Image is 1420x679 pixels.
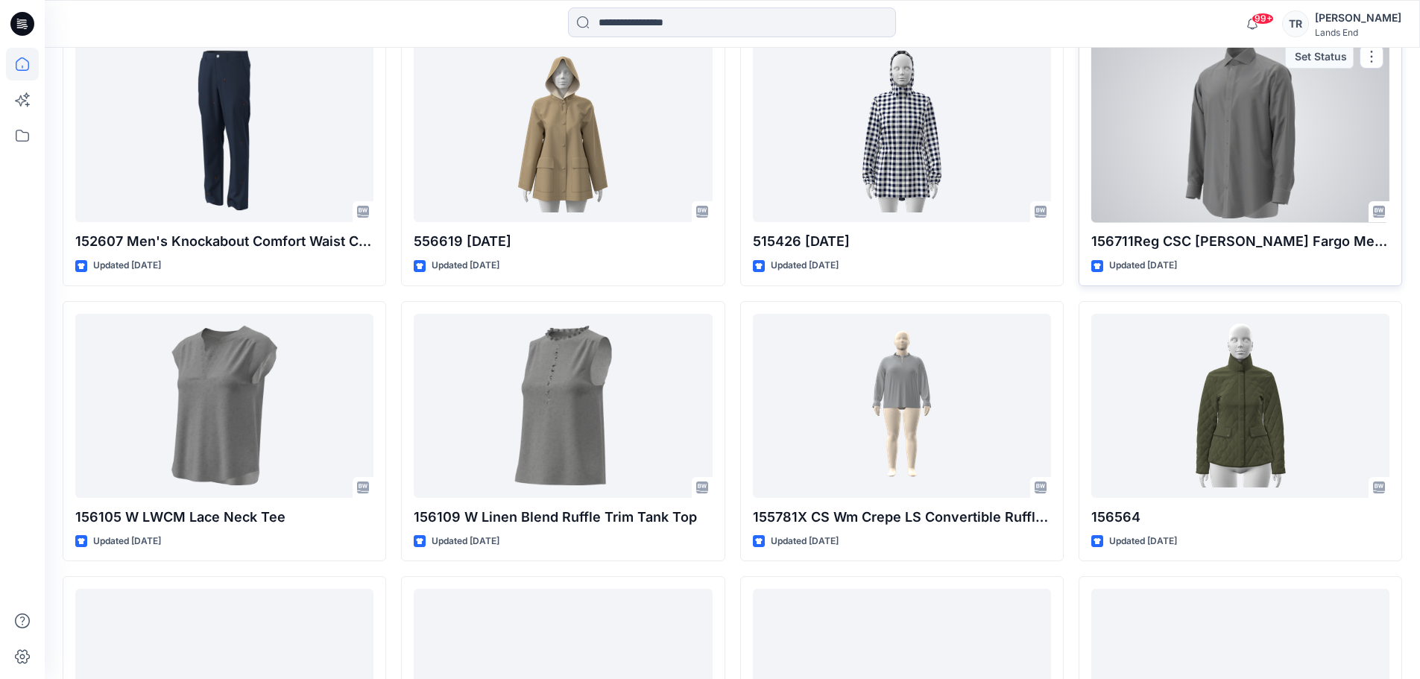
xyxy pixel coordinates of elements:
[1315,9,1401,27] div: [PERSON_NAME]
[432,258,499,274] p: Updated [DATE]
[753,231,1051,252] p: 515426 [DATE]
[771,534,839,549] p: Updated [DATE]
[1091,39,1389,223] a: 156711Reg CSC Wells Fargo Men's Textured LS Dress Shirt 09-16-25
[1282,10,1309,37] div: TR
[1109,534,1177,549] p: Updated [DATE]
[753,507,1051,528] p: 155781X CS Wm Crepe LS Convertible Ruffle Collar Blouse_REV1
[1091,314,1389,498] a: 156564
[1109,258,1177,274] p: Updated [DATE]
[93,258,161,274] p: Updated [DATE]
[75,507,373,528] p: 156105 W LWCM Lace Neck Tee
[414,314,712,498] a: 156109 W Linen Blend Ruffle Trim Tank Top
[432,534,499,549] p: Updated [DATE]
[414,231,712,252] p: 556619 [DATE]
[753,39,1051,223] a: 515426 18Sep
[1315,27,1401,38] div: Lands End
[1091,231,1389,252] p: 156711Reg CSC [PERSON_NAME] Fargo Men's Textured LS Dress Shirt [DATE]
[93,534,161,549] p: Updated [DATE]
[75,231,373,252] p: 152607 Men's Knockabout Comfort Waist Classic Fit Chino Pant
[1091,507,1389,528] p: 156564
[771,258,839,274] p: Updated [DATE]
[1252,13,1274,25] span: 99+
[414,39,712,223] a: 556619 18Sep
[75,39,373,223] a: 152607 Men's Knockabout Comfort Waist Classic Fit Chino Pant
[414,507,712,528] p: 156109 W Linen Blend Ruffle Trim Tank Top
[753,314,1051,498] a: 155781X CS Wm Crepe LS Convertible Ruffle Collar Blouse_REV1
[75,314,373,498] a: 156105 W LWCM Lace Neck Tee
